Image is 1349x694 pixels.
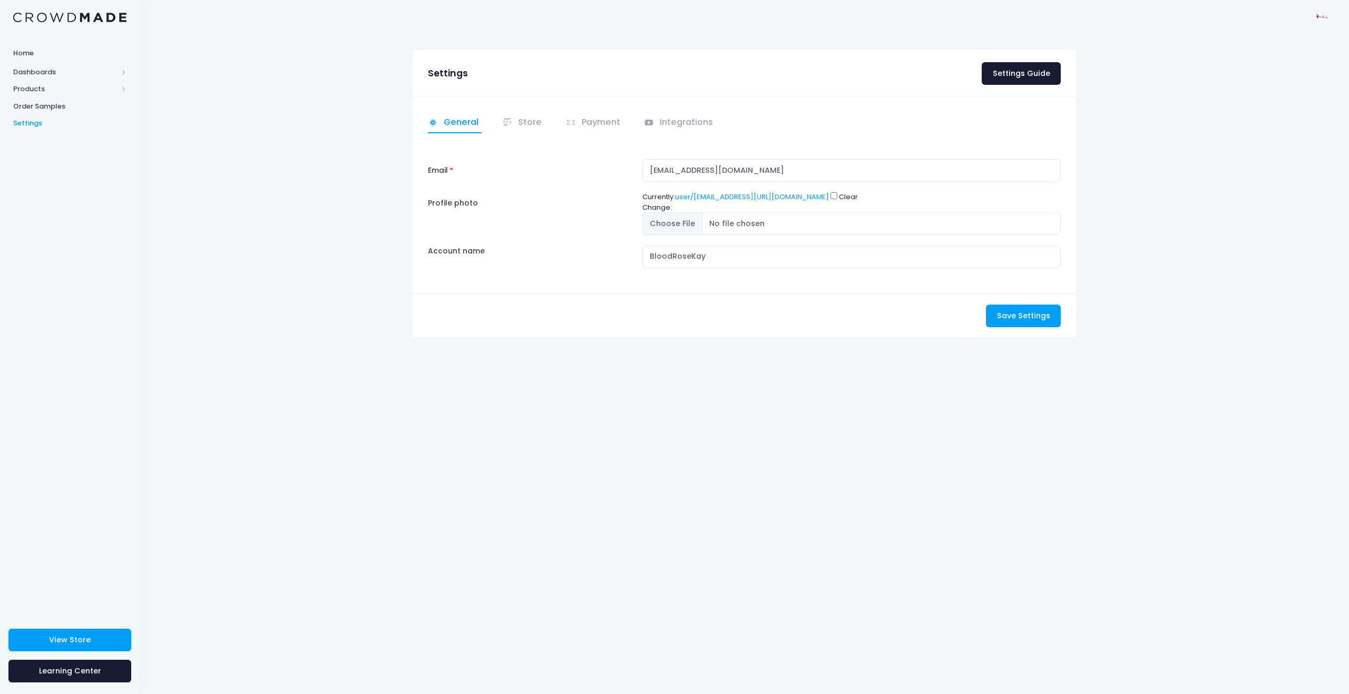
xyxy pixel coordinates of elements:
[986,305,1061,327] button: Save Settings
[8,660,131,682] a: Learning Center
[13,84,118,94] span: Products
[637,192,1066,235] div: Currently: Change:
[13,48,126,58] span: Home
[644,113,717,133] a: Integrations
[428,246,485,257] label: Account name
[1312,7,1333,28] img: User
[49,634,91,645] span: View Store
[675,192,829,202] a: user/[EMAIL_ADDRESS][URL][DOMAIN_NAME]
[428,68,468,79] h3: Settings
[566,113,624,133] a: Payment
[428,113,482,133] a: General
[997,310,1050,321] span: Save Settings
[502,113,545,133] a: Store
[839,192,858,202] label: Clear
[39,666,101,676] span: Learning Center
[13,67,118,77] span: Dashboards
[982,62,1061,85] a: Settings Guide
[423,159,637,182] label: Email
[13,118,126,129] span: Settings
[13,101,126,112] span: Order Samples
[13,13,126,23] img: Logo
[8,629,131,651] a: View Store
[423,192,637,235] label: Profile photo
